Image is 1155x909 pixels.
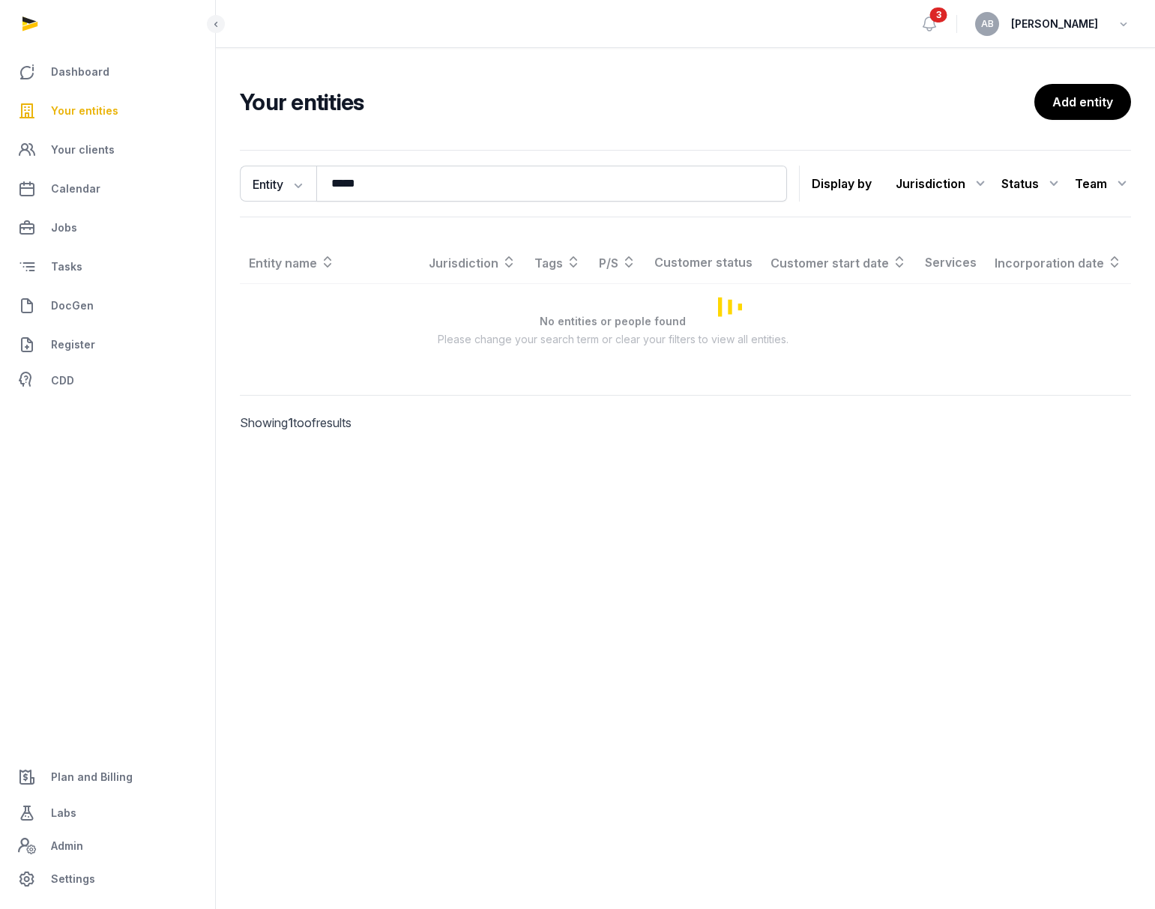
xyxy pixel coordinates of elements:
span: [PERSON_NAME] [1011,15,1098,33]
p: Showing to of results [240,396,444,450]
span: Labs [51,804,76,822]
span: Your clients [51,141,115,159]
a: Calendar [12,171,203,207]
span: Admin [51,837,83,855]
span: AB [981,19,994,28]
a: Admin [12,831,203,861]
div: Jurisdiction [896,172,989,196]
span: CDD [51,372,74,390]
span: Settings [51,870,95,888]
button: AB [975,12,999,36]
span: 3 [930,7,947,22]
a: Dashboard [12,54,203,90]
a: Add entity [1034,84,1131,120]
a: Labs [12,795,203,831]
div: Team [1075,172,1131,196]
a: Tasks [12,249,203,285]
a: Jobs [12,210,203,246]
span: Jobs [51,219,77,237]
button: Entity [240,166,316,202]
a: Plan and Billing [12,759,203,795]
div: Status [1001,172,1063,196]
span: Tasks [51,258,82,276]
span: Plan and Billing [51,768,133,786]
span: DocGen [51,297,94,315]
span: 1 [288,415,293,430]
span: Your entities [51,102,118,120]
a: Your entities [12,93,203,129]
span: Dashboard [51,63,109,81]
h2: Your entities [240,88,1034,115]
a: DocGen [12,288,203,324]
a: CDD [12,366,203,396]
p: Display by [812,172,872,196]
span: Calendar [51,180,100,198]
a: Your clients [12,132,203,168]
span: Register [51,336,95,354]
a: Settings [12,861,203,897]
a: Register [12,327,203,363]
